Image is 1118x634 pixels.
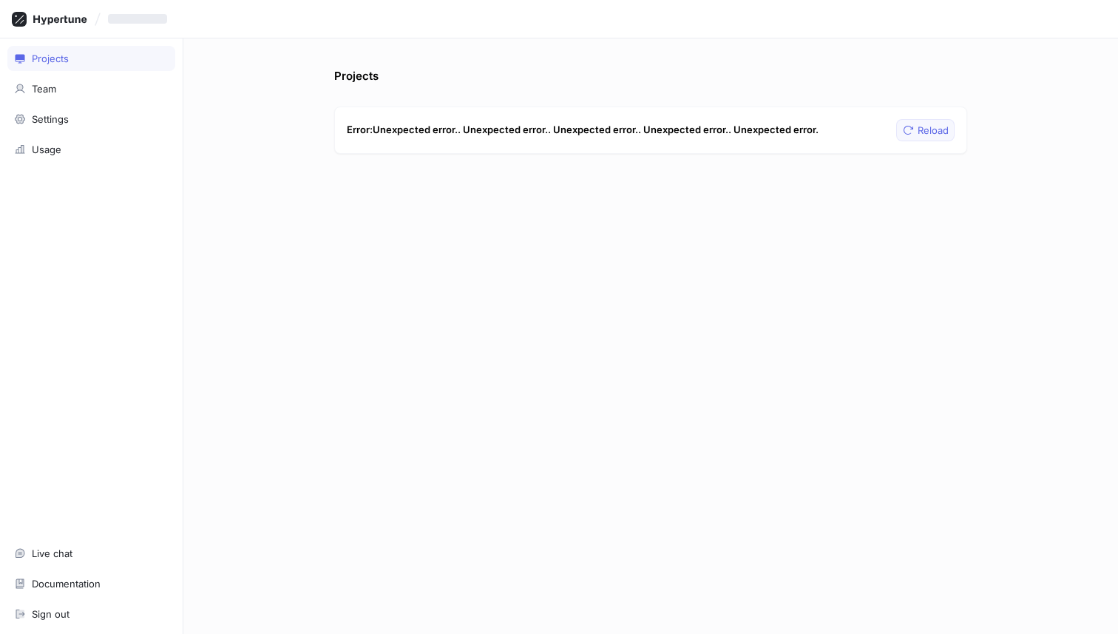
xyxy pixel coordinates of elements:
[32,608,70,620] div: Sign out
[347,123,819,138] p: Error: Unexpected error.. Unexpected error.. Unexpected error.. Unexpected error.. Unexpected error.
[918,126,949,135] span: Reload
[32,547,72,559] div: Live chat
[32,144,61,155] div: Usage
[108,14,167,24] span: ‌
[32,113,69,125] div: Settings
[896,119,955,141] button: Reload
[7,46,175,71] a: Projects
[7,107,175,132] a: Settings
[334,68,379,92] p: Projects
[32,83,56,95] div: Team
[32,578,101,590] div: Documentation
[7,76,175,101] a: Team
[102,7,179,31] button: ‌
[32,53,69,64] div: Projects
[7,571,175,596] a: Documentation
[7,137,175,162] a: Usage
